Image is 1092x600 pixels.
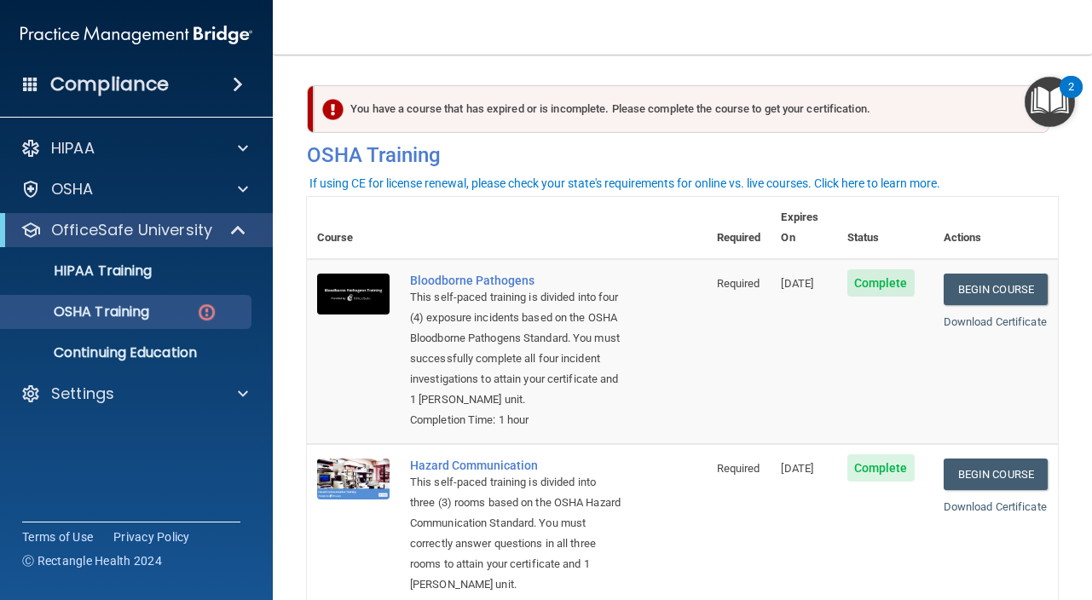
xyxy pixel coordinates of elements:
[771,197,836,259] th: Expires On
[1068,87,1074,109] div: 2
[847,454,915,482] span: Complete
[944,274,1048,305] a: Begin Course
[781,277,813,290] span: [DATE]
[307,175,943,192] button: If using CE for license renewal, please check your state's requirements for online vs. live cours...
[410,274,621,287] a: Bloodborne Pathogens
[717,277,760,290] span: Required
[11,303,149,320] p: OSHA Training
[51,138,95,159] p: HIPAA
[410,410,621,430] div: Completion Time: 1 hour
[1025,77,1075,127] button: Open Resource Center, 2 new notifications
[944,459,1048,490] a: Begin Course
[196,302,217,323] img: danger-circle.6113f641.png
[707,197,771,259] th: Required
[837,197,933,259] th: Status
[410,459,621,472] a: Hazard Communication
[50,72,169,96] h4: Compliance
[307,197,400,259] th: Course
[51,179,94,199] p: OSHA
[847,269,915,297] span: Complete
[322,99,344,120] img: exclamation-circle-solid-danger.72ef9ffc.png
[944,500,1047,513] a: Download Certificate
[113,528,190,545] a: Privacy Policy
[22,552,162,569] span: Ⓒ Rectangle Health 2024
[309,177,940,189] div: If using CE for license renewal, please check your state's requirements for online vs. live cours...
[933,197,1058,259] th: Actions
[20,18,252,52] img: PMB logo
[51,220,212,240] p: OfficeSafe University
[22,528,93,545] a: Terms of Use
[944,315,1047,328] a: Download Certificate
[11,344,244,361] p: Continuing Education
[51,384,114,404] p: Settings
[20,179,248,199] a: OSHA
[11,262,152,280] p: HIPAA Training
[410,472,621,595] div: This self-paced training is divided into three (3) rooms based on the OSHA Hazard Communication S...
[717,462,760,475] span: Required
[314,85,1049,133] div: You have a course that has expired or is incomplete. Please complete the course to get your certi...
[20,138,248,159] a: HIPAA
[781,462,813,475] span: [DATE]
[20,384,248,404] a: Settings
[307,143,1058,167] h4: OSHA Training
[410,287,621,410] div: This self-paced training is divided into four (4) exposure incidents based on the OSHA Bloodborne...
[20,220,247,240] a: OfficeSafe University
